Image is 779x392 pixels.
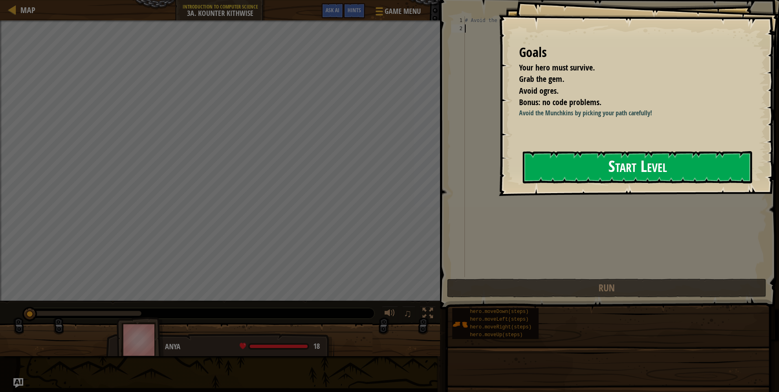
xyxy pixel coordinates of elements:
[519,43,750,62] div: Goals
[16,4,35,15] a: Map
[519,85,559,96] span: Avoid ogres.
[519,62,595,73] span: Your hero must survive.
[20,4,35,15] span: Map
[452,317,468,332] img: portrait.png
[348,6,361,14] span: Hints
[165,341,326,352] div: Anya
[470,317,528,322] span: hero.moveLeft(steps)
[509,73,748,85] li: Grab the gem.
[470,309,528,315] span: hero.moveDown(steps)
[509,97,748,108] li: Bonus: no code problems.
[451,16,465,24] div: 1
[321,3,343,18] button: Ask AI
[451,24,465,33] div: 2
[447,279,766,297] button: Run
[404,307,412,319] span: ♫
[470,324,531,330] span: hero.moveRight(steps)
[470,332,523,338] span: hero.moveUp(steps)
[369,3,426,22] button: Game Menu
[523,151,752,183] button: Start Level
[240,343,320,350] div: health: 18 / 18
[509,62,748,74] li: Your hero must survive.
[117,317,164,362] img: thang_avatar_frame.png
[313,341,320,351] span: 18
[382,306,398,323] button: Adjust volume
[420,306,436,323] button: Toggle fullscreen
[519,73,564,84] span: Grab the gem.
[402,306,416,323] button: ♫
[519,108,757,118] p: Avoid the Munchkins by picking your path carefully!
[13,378,23,388] button: Ask AI
[519,97,601,108] span: Bonus: no code problems.
[509,85,748,97] li: Avoid ogres.
[385,6,421,17] span: Game Menu
[326,6,339,14] span: Ask AI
